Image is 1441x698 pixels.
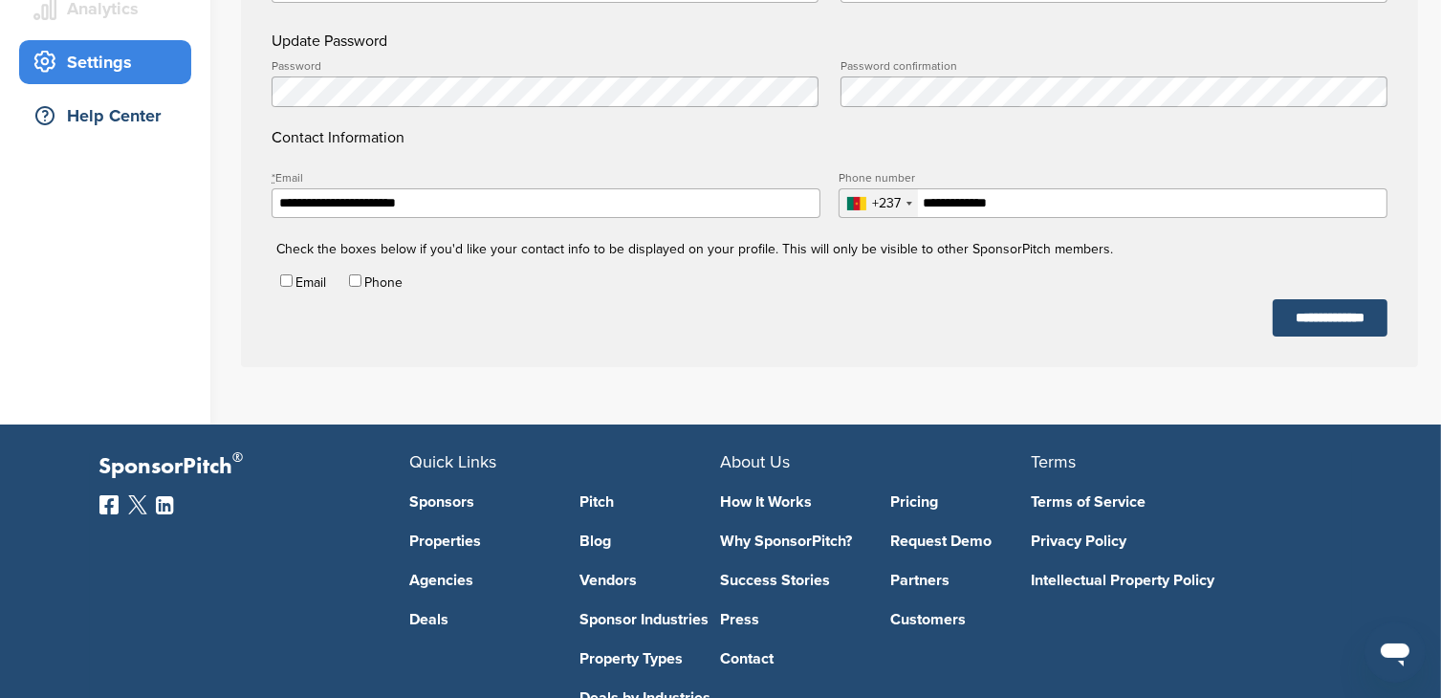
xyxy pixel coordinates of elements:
label: Phone [364,274,403,291]
a: Contact [721,651,862,666]
div: Settings [29,45,191,79]
iframe: Button to launch messaging window [1365,622,1426,683]
a: Settings [19,40,191,84]
a: Terms of Service [1032,494,1314,510]
a: Sponsors [410,494,552,510]
abbr: required [272,171,275,185]
a: Request Demo [890,534,1032,549]
div: +237 [872,197,901,210]
img: Twitter [128,495,147,514]
a: Properties [410,534,552,549]
a: Why SponsorPitch? [721,534,862,549]
a: Pitch [579,494,721,510]
a: Sponsor Industries [579,612,721,627]
label: Password [272,60,819,72]
a: Help Center [19,94,191,138]
img: Facebook [99,495,119,514]
label: Email [272,172,819,184]
a: Agencies [410,573,552,588]
a: Success Stories [721,573,862,588]
label: Email [295,274,326,291]
span: ® [233,446,244,469]
a: Intellectual Property Policy [1032,573,1314,588]
a: Pricing [890,494,1032,510]
label: Phone number [839,172,1386,184]
span: Terms [1032,451,1077,472]
a: Privacy Policy [1032,534,1314,549]
h4: Update Password [272,30,1387,53]
span: Quick Links [410,451,497,472]
a: Partners [890,573,1032,588]
a: How It Works [721,494,862,510]
h4: Contact Information [272,60,1387,149]
div: Help Center [29,98,191,133]
a: Vendors [579,573,721,588]
label: Password confirmation [841,60,1387,72]
a: Blog [579,534,721,549]
span: About Us [721,451,791,472]
a: Deals [410,612,552,627]
a: Press [721,612,862,627]
a: Property Types [579,651,721,666]
p: SponsorPitch [99,453,410,481]
a: Customers [890,612,1032,627]
div: Selected country [840,189,918,217]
